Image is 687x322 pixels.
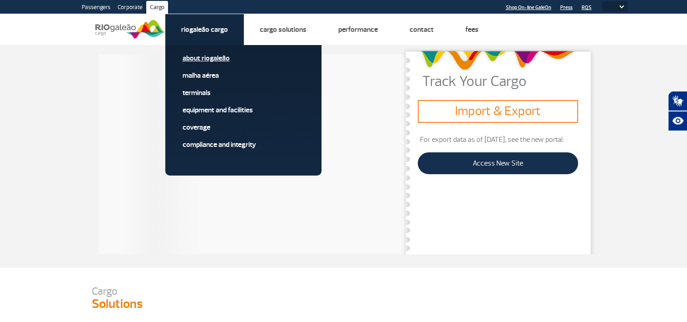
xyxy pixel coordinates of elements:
[560,5,573,10] a: Press
[417,46,578,74] img: grafismo
[668,111,687,131] button: Abrir recursos assistivos.
[183,140,304,150] a: Compliance and Integrity
[410,25,434,34] a: Contact
[183,70,304,80] a: Malha Aérea
[78,1,114,15] a: Passengers
[92,297,596,312] h3: Solutions
[668,91,687,131] div: Plugin de acessibilidade da Hand Talk.
[146,1,168,15] a: Cargo
[338,25,378,34] a: Performance
[418,152,578,174] a: Access New Site
[92,286,596,297] p: Cargo
[183,88,304,98] a: Terminals
[183,105,304,115] a: Equipment and Facilities
[668,91,687,111] button: Abrir tradutor de língua de sinais.
[465,25,479,34] a: Fees
[181,25,228,34] a: Riogaleão Cargo
[114,1,146,15] a: Corporate
[183,53,304,63] a: About RIOgaleão
[421,104,574,119] h3: Import & Export
[418,134,578,145] p: For export data as of [DATE], see the new portal:
[582,5,592,10] a: RQS
[422,74,596,89] p: Track Your Cargo
[183,122,304,132] a: Coverage
[260,25,306,34] a: Cargo Solutions
[506,5,551,10] a: Shop On-line GaleOn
